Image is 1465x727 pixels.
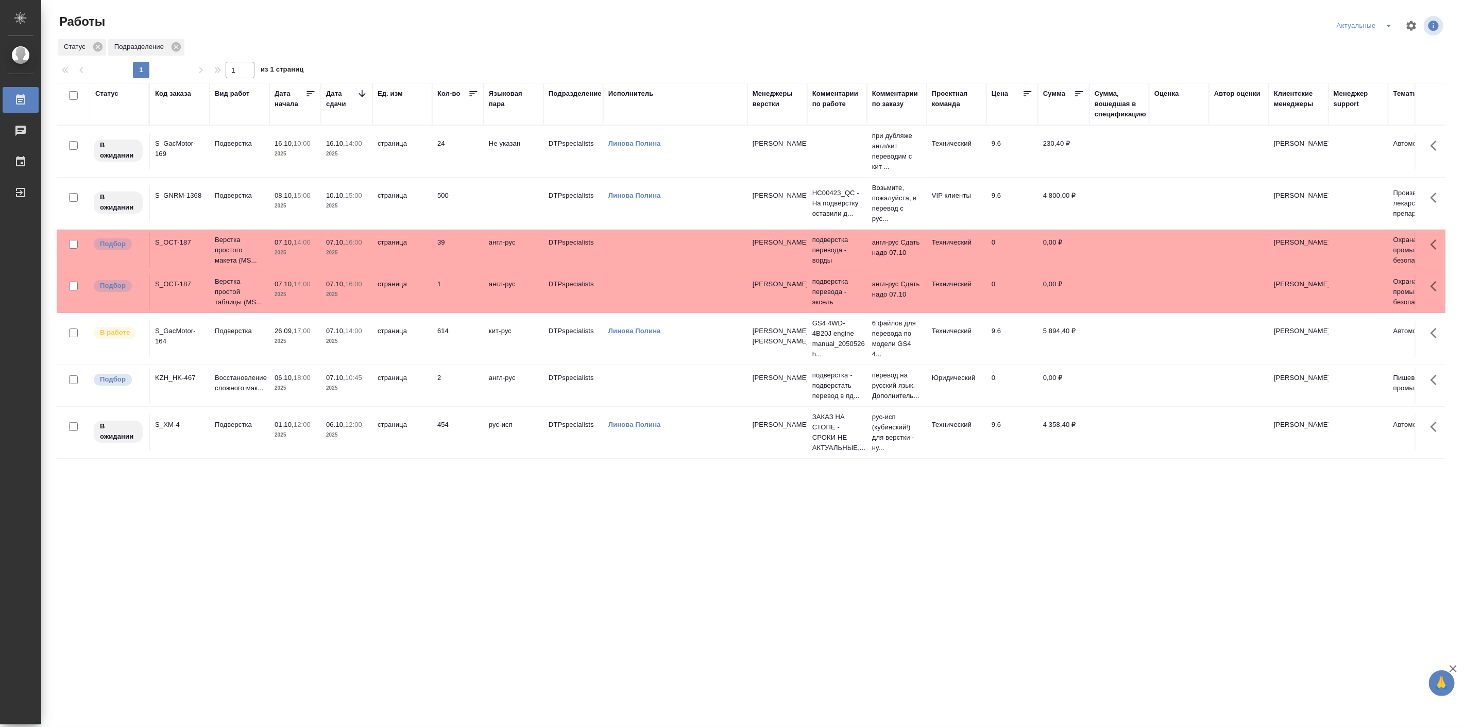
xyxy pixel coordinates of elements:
td: DTPspecialists [543,232,603,268]
p: 17:00 [294,327,311,335]
p: Подбор [100,281,126,291]
p: Подверстка [215,326,264,336]
p: Восстановление сложного мак... [215,373,264,393]
div: Сумма [1043,89,1065,99]
td: DTPspecialists [543,321,603,357]
td: 9.6 [986,133,1038,169]
div: Ед. изм [378,89,403,99]
p: 06.10, [275,374,294,382]
p: 07.10, [326,280,345,288]
p: при дубляже англ/кит переводим с кит ... [872,131,922,172]
p: англ-рус Сдать надо 07.10 [872,237,922,258]
td: 9.6 [986,414,1038,451]
p: Верстка простой таблицы (MS... [215,276,264,307]
div: Кол-во [437,89,461,99]
p: [PERSON_NAME] [753,279,802,289]
div: Исполнитель назначен, приступать к работе пока рано [93,420,144,444]
td: [PERSON_NAME] [1269,274,1328,310]
p: 07.10, [326,374,345,382]
p: 2025 [275,149,316,159]
td: 614 [432,321,484,357]
td: 0 [986,368,1038,404]
button: Здесь прячутся важные кнопки [1424,321,1449,345]
p: 2025 [326,149,367,159]
span: 🙏 [1433,672,1451,694]
p: [PERSON_NAME] [753,139,802,149]
td: [PERSON_NAME] [1269,321,1328,357]
p: 16:00 [345,280,362,288]
p: НС00423_QC - На подвёрстку оставили д... [812,188,862,219]
div: Можно подбирать исполнителей [93,373,144,387]
p: [PERSON_NAME], [PERSON_NAME] [753,326,802,347]
td: 5 894,40 ₽ [1038,321,1089,357]
td: англ-рус [484,274,543,310]
td: Юридический [927,368,986,404]
p: Пищевая промышленность [1393,373,1443,393]
td: 0,00 ₽ [1038,274,1089,310]
p: Подбор [100,239,126,249]
p: 2025 [326,289,367,300]
p: Автомобилестроение [1393,420,1443,430]
p: [PERSON_NAME] [753,191,802,201]
p: 12:00 [294,421,311,428]
p: 14:00 [294,238,311,246]
td: 0 [986,232,1038,268]
div: Подразделение [549,89,602,99]
p: 2025 [275,336,316,347]
div: Комментарии по работе [812,89,862,109]
td: Технический [927,274,986,310]
p: 16:00 [345,238,362,246]
td: [PERSON_NAME] [1269,414,1328,451]
td: 4 358,40 ₽ [1038,414,1089,451]
p: 2025 [326,430,367,440]
p: 2025 [326,383,367,393]
p: 2025 [326,336,367,347]
span: Работы [57,13,105,30]
p: 14:00 [345,327,362,335]
div: split button [1334,18,1399,34]
button: Здесь прячутся важные кнопки [1424,185,1449,210]
p: 2025 [275,430,316,440]
td: 9.6 [986,185,1038,221]
p: 07.10, [326,327,345,335]
div: Исполнитель выполняет работу [93,326,144,340]
p: Подверстка [215,139,264,149]
td: 24 [432,133,484,169]
p: Статус [64,42,89,52]
p: 10.10, [326,192,345,199]
span: Посмотреть информацию [1424,16,1445,36]
div: Комментарии по заказу [872,89,922,109]
td: Технический [927,414,986,451]
p: 01.10, [275,421,294,428]
p: Производство лекарственных препаратов [1393,188,1443,219]
td: 9.6 [986,321,1038,357]
div: S_GacMotor-169 [155,139,205,159]
div: Оценка [1154,89,1179,99]
div: Проектная команда [932,89,981,109]
td: страница [372,274,432,310]
div: Подразделение [108,39,184,56]
td: [PERSON_NAME] [1269,368,1328,404]
td: DTPspecialists [543,133,603,169]
p: В ожидании [100,421,137,442]
div: Можно подбирать исполнителей [93,237,144,251]
p: Подверстка [215,420,264,430]
p: 07.10, [275,280,294,288]
td: страница [372,185,432,221]
div: Вид работ [215,89,250,99]
p: В ожидании [100,192,137,213]
td: 0 [986,274,1038,310]
p: 2025 [275,383,316,393]
p: Охрана труда, промышленная безопаснос... [1393,235,1443,266]
div: S_OCT-187 [155,237,205,248]
p: Верстка простого макета (MS... [215,235,264,266]
td: Не указан [484,133,543,169]
p: GS4 4WD-4B20J engine manual_2050526 h... [812,318,862,359]
p: 10:45 [345,374,362,382]
p: Автомобилестроение [1393,139,1443,149]
td: DTPspecialists [543,185,603,221]
a: Линова Полина [608,192,661,199]
p: В ожидании [100,140,137,161]
p: подверстка перевода - ворды [812,235,862,266]
td: 39 [432,232,484,268]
